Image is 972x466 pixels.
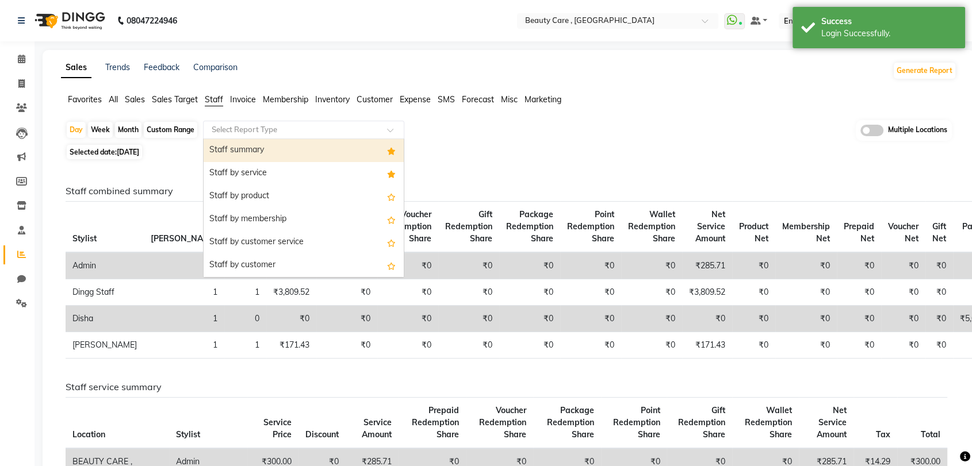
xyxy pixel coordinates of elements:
td: ₹0 [775,279,837,306]
div: Staff by customer [204,254,404,277]
span: Voucher Redemption Share [384,209,431,244]
div: Staff summary [204,139,404,162]
td: ₹0 [316,332,377,359]
td: ₹0 [316,306,377,332]
span: Forecast [462,94,494,105]
td: ₹3,809.52 [682,279,732,306]
span: Service Price [263,417,292,440]
b: 08047224946 [127,5,177,37]
div: Day [67,122,86,138]
img: logo [29,5,108,37]
div: Staff by customer service [204,231,404,254]
td: ₹0 [837,252,881,279]
td: ₹0 [837,279,881,306]
div: Month [115,122,141,138]
td: ₹0 [499,252,560,279]
td: ₹0 [377,252,438,279]
span: Service Amount [362,417,392,440]
td: ₹0 [438,252,499,279]
td: ₹0 [316,279,377,306]
td: 0 [224,306,266,332]
td: ₹0 [621,252,682,279]
td: ₹0 [732,252,775,279]
td: ₹0 [377,279,438,306]
span: Discount [305,429,339,440]
span: Point Redemption Share [567,209,614,244]
td: 1 [144,279,224,306]
span: Voucher Redemption Share [479,405,526,440]
div: Staff by membership [204,208,404,231]
td: ₹171.43 [682,332,732,359]
td: ₹0 [881,252,925,279]
td: 1 [224,279,266,306]
span: Expense [400,94,431,105]
span: Point Redemption Share [613,405,660,440]
td: ₹0 [775,252,837,279]
td: Disha [66,306,144,332]
span: Favorites [68,94,102,105]
h6: Staff service summary [66,382,947,392]
td: ₹0 [837,306,881,332]
td: ₹0 [499,306,560,332]
div: Custom Range [144,122,197,138]
td: ₹0 [560,306,621,332]
td: ₹0 [499,279,560,306]
span: Net Service Amount [695,209,725,244]
span: Stylist [176,429,200,440]
span: Customer [357,94,393,105]
td: ₹0 [732,332,775,359]
td: 1 [224,332,266,359]
div: Success [821,16,956,28]
span: All [109,94,118,105]
span: Gift Redemption Share [445,209,492,244]
a: Comparison [193,62,238,72]
td: ₹0 [377,332,438,359]
span: Location [72,429,105,440]
span: Total [921,429,940,440]
td: Dingg Staff [66,279,144,306]
h6: Staff combined summary [66,186,947,197]
td: Admin [66,252,144,279]
span: Add this report to Favorites List [387,259,396,272]
span: Tax [876,429,890,440]
div: Staff by product [204,185,404,208]
td: [PERSON_NAME] [66,332,144,359]
td: ₹0 [925,306,953,332]
span: Gift Redemption Share [678,405,725,440]
span: Selected date: [67,145,142,159]
a: Sales [61,57,91,78]
td: ₹0 [438,306,499,332]
span: Sales [125,94,145,105]
span: Inventory [315,94,350,105]
td: ₹0 [621,332,682,359]
span: Wallet Redemption Share [745,405,792,440]
td: ₹0 [925,252,953,279]
td: ₹0 [732,306,775,332]
td: 1 [144,306,224,332]
td: ₹0 [560,332,621,359]
span: Package Redemption Share [547,405,594,440]
td: ₹0 [881,279,925,306]
td: ₹3,809.52 [266,279,316,306]
td: ₹0 [732,279,775,306]
td: ₹0 [621,306,682,332]
span: Prepaid Net [844,221,874,244]
td: ₹0 [560,252,621,279]
span: Stylist [72,233,97,244]
span: Net Service Amount [817,405,847,440]
span: Voucher Net [888,221,919,244]
td: ₹0 [438,332,499,359]
td: ₹0 [682,306,732,332]
td: ₹171.43 [266,332,316,359]
a: Trends [105,62,130,72]
span: SMS [438,94,455,105]
button: Generate Report [894,63,955,79]
td: ₹0 [925,332,953,359]
td: ₹285.71 [682,252,732,279]
span: Package Redemption Share [506,209,553,244]
td: ₹0 [438,279,499,306]
td: ₹0 [837,332,881,359]
td: ₹0 [377,306,438,332]
td: 1 [144,252,224,279]
span: Added to Favorites [387,144,396,157]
